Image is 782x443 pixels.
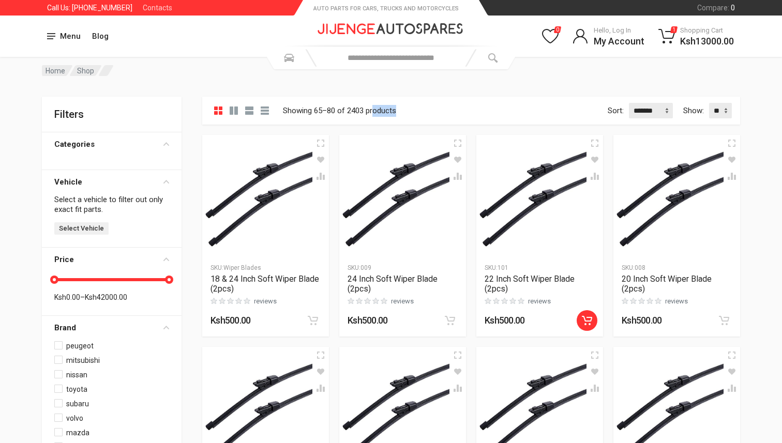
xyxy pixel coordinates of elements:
[54,291,127,303] div: –
[42,65,73,76] a: Home
[724,151,740,168] button: Add to wishlist
[69,65,102,76] a: Shop
[653,22,740,50] a: 1Shopping CartKsh13000.00
[54,108,169,120] h4: Filters
[724,363,740,380] button: Add to wishlist
[485,316,525,325] div: Ksh 500.00
[724,380,740,396] button: Add to compare
[724,168,740,185] button: Add to compare
[697,4,729,11] span: Compare :
[578,311,596,330] button: Add to cart
[566,22,651,50] a: Hello, Log InMy Account
[613,262,740,274] div: 008
[348,316,388,325] div: Ksh 500.00
[54,195,169,215] div: Select a vehicle to filter out only exact fit parts.
[348,264,360,271] span: SKU :
[49,136,174,152] button: Categories
[665,298,688,304] div: reviews
[202,262,329,274] div: Wiper Blades
[85,293,127,301] span: Ksh 42000.00
[724,135,740,151] button: Quick view
[312,135,329,151] button: Quick view
[66,356,169,365] span: mitsubishi
[49,252,174,267] button: Price
[554,26,561,33] span: 0
[485,274,575,294] a: 22 Inch Soft Wiper Blade (2pcs)
[586,347,603,363] button: Quick view
[449,380,466,396] button: Add to compare
[66,341,169,350] span: peugeot
[66,414,169,423] span: volvo
[680,24,734,36] span: Shopping Cart
[536,22,564,50] a: 0
[449,151,466,168] button: Add to wishlist
[49,320,174,335] button: Brand
[391,298,414,304] div: reviews
[680,34,734,48] span: Ksh 13000.00
[66,385,169,394] span: toyota
[54,293,80,301] span: Ksh 0.00
[254,298,277,304] div: reviews
[49,174,174,190] button: Vehicle
[441,311,459,330] button: Add to cart
[622,316,662,325] div: Ksh 500.00
[66,399,169,408] span: subaru
[528,298,551,304] div: reviews
[312,168,329,185] button: Add to compare
[60,32,81,41] span: Menu
[86,28,114,45] a: Blog
[622,264,635,271] span: SKU :
[210,274,319,294] a: 18 & 24 Inch Soft Wiper Blade (2pcs)
[312,347,329,363] button: Quick view
[724,347,740,363] button: Quick view
[210,316,251,325] div: Ksh 500.00
[54,222,109,235] button: Select Vehicle
[312,380,329,396] button: Add to compare
[304,311,322,330] button: Add to cart
[210,264,223,271] span: SKU :
[586,168,603,185] button: Add to compare
[283,105,396,117] div: Showing 65–80 of 2403 products
[594,34,644,48] span: My Account
[339,262,466,274] div: 009
[586,135,603,151] button: Quick view
[586,363,603,380] button: Add to wishlist
[485,264,498,271] span: SKU :
[449,168,466,185] button: Add to compare
[449,363,466,380] button: Add to wishlist
[476,262,603,274] div: 101
[42,57,740,97] div: breadcrumb
[715,311,733,330] button: Add to cart
[586,151,603,168] button: Add to wishlist
[312,151,329,168] button: Add to wishlist
[143,4,172,11] a: Contacts
[683,105,704,117] label: Show :
[622,274,712,294] a: 20 Inch Soft Wiper Blade (2pcs)
[671,26,677,33] span: 1
[42,28,86,45] button: Menu
[66,370,169,379] span: nissan
[66,428,169,437] span: mazda
[449,135,466,151] button: Quick view
[348,274,438,294] a: 24 Inch Soft Wiper Blade (2pcs)
[731,4,735,11] span: 0
[449,347,466,363] button: Quick view
[608,105,624,117] label: Sort :
[594,24,644,36] span: Hello, Log In
[586,380,603,396] button: Add to compare
[312,363,329,380] button: Add to wishlist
